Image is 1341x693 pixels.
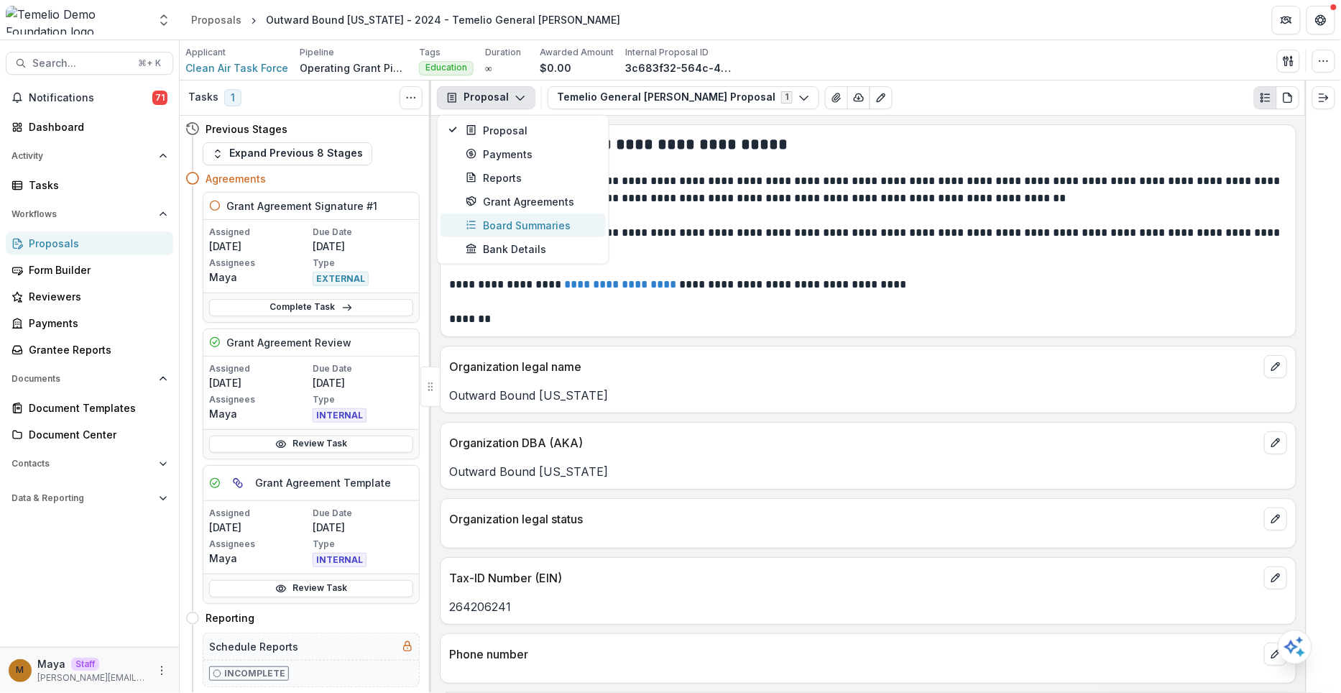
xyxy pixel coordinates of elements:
button: More [153,662,170,679]
h4: Previous Stages [206,121,287,137]
button: Open Activity [6,144,173,167]
p: Tax-ID Number (EIN) [449,569,1258,587]
button: Notifications71 [6,86,173,109]
p: ∞ [485,60,492,75]
div: Payments [466,146,597,161]
p: Internal Proposal ID [625,46,709,59]
span: 1 [224,89,241,106]
span: Contacts [11,459,153,469]
button: PDF view [1276,86,1299,109]
p: Assignees [209,538,310,551]
h5: Grant Agreement Review [226,335,351,350]
button: Expand Previous 8 Stages [203,142,372,165]
h3: Tasks [188,91,218,104]
p: Pipeline [300,46,334,59]
p: Applicant [185,46,226,59]
div: Document Center [29,427,162,442]
span: EXTERNAL [313,272,369,286]
div: Maya [17,666,24,675]
div: Bank Details [466,241,597,256]
p: Duration [485,46,521,59]
div: Grant Agreements [466,193,597,208]
p: Due Date [313,362,413,375]
p: [DATE] [313,239,413,254]
button: Get Help [1307,6,1335,35]
p: Organization legal name [449,358,1258,375]
a: Proposals [6,231,173,255]
a: Review Task [209,580,413,597]
p: Operating Grant Pipeline [300,60,407,75]
p: Staff [71,658,99,671]
button: edit [1264,566,1287,589]
a: Grantee Reports [6,338,173,362]
button: Partners [1272,6,1301,35]
div: ⌘ + K [135,55,164,71]
span: Notifications [29,92,152,104]
a: Tasks [6,173,173,197]
button: edit [1264,508,1287,531]
h5: Grant Agreement Signature #1 [226,198,377,214]
p: Type [313,257,413,270]
div: Form Builder [29,262,162,277]
button: Proposal [437,86,535,109]
span: Documents [11,374,153,384]
p: Tags [419,46,441,59]
p: [PERSON_NAME][EMAIL_ADDRESS][DOMAIN_NAME] [37,671,147,684]
a: Reviewers [6,285,173,308]
button: Edit as form [870,86,893,109]
div: Dashboard [29,119,162,134]
p: [DATE] [209,375,310,390]
nav: breadcrumb [185,9,626,30]
h5: Schedule Reports [209,639,298,654]
a: Dashboard [6,115,173,139]
span: Clean Air Task Force [185,60,288,75]
p: Due Date [313,507,413,520]
button: edit [1264,643,1287,666]
p: Maya [37,656,65,671]
p: [DATE] [313,520,413,535]
span: Education [425,63,467,73]
div: Payments [29,316,162,331]
div: Document Templates [29,400,162,416]
p: [DATE] [209,239,310,254]
span: 71 [152,91,167,105]
button: Expand right [1312,86,1335,109]
p: 264206241 [449,598,1287,615]
p: Assignees [209,393,310,406]
p: Assigned [209,362,310,375]
div: Grantee Reports [29,342,162,357]
span: Search... [32,58,129,70]
button: edit [1264,431,1287,454]
button: Temelio General [PERSON_NAME] Proposal1 [548,86,819,109]
a: Proposals [185,9,247,30]
p: Assigned [209,226,310,239]
p: Type [313,393,413,406]
p: Awarded Amount [540,46,614,59]
a: Document Center [6,423,173,446]
h4: Reporting [206,610,254,625]
button: Open Documents [6,367,173,390]
p: $0.00 [540,60,571,75]
p: Due Date [313,226,413,239]
span: Workflows [11,209,153,219]
div: Proposals [29,236,162,251]
button: edit [1264,355,1287,378]
button: Open Workflows [6,203,173,226]
div: Tasks [29,178,162,193]
button: View Attached Files [825,86,848,109]
p: 3c683f32-564c-4d8b-9f1d-7a3d68c9a11d [625,60,733,75]
p: Maya [209,406,310,421]
div: Outward Bound [US_STATE] - 2024 - Temelio General [PERSON_NAME] [266,12,620,27]
p: Outward Bound [US_STATE] [449,463,1287,480]
span: INTERNAL [313,553,367,567]
button: Search... [6,52,173,75]
h4: Agreements [206,171,266,186]
div: Reports [466,170,597,185]
p: Maya [209,270,310,285]
div: Reviewers [29,289,162,304]
span: Activity [11,151,153,161]
p: Type [313,538,413,551]
a: Document Templates [6,396,173,420]
button: Open Contacts [6,452,173,475]
a: Form Builder [6,258,173,282]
